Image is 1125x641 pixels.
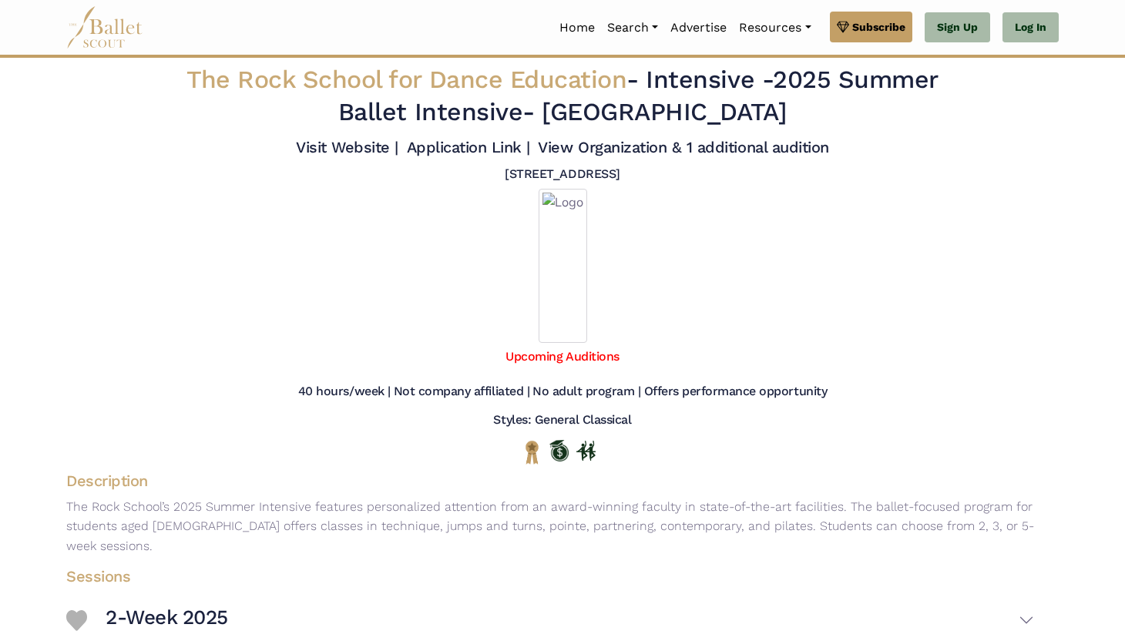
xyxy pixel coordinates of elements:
a: Upcoming Auditions [505,349,619,364]
img: Logo [539,189,587,343]
a: Resources [733,12,817,44]
a: View Organization & 1 additional audition [538,138,828,156]
h5: No adult program | [532,384,640,400]
a: Visit Website | [296,138,398,156]
a: Sign Up [925,12,990,43]
img: In Person [576,441,596,461]
h3: 2-Week 2025 [106,605,228,631]
a: Search [601,12,664,44]
span: Subscribe [852,18,905,35]
a: Application Link | [407,138,530,156]
h4: Sessions [54,566,1046,586]
img: Offers Scholarship [549,440,569,461]
img: gem.svg [837,18,849,35]
a: Log In [1002,12,1059,43]
img: Heart [66,610,87,631]
h5: 40 hours/week | [298,384,391,400]
img: National [522,440,542,464]
a: Home [553,12,601,44]
h5: Offers performance opportunity [644,384,828,400]
span: Intensive - [646,65,773,94]
h5: Not company affiliated | [394,384,529,400]
p: The Rock School’s 2025 Summer Intensive features personalized attention from an award-winning fac... [54,497,1071,556]
h5: Styles: General Classical [493,412,631,428]
a: Subscribe [830,12,912,42]
h4: Description [54,471,1071,491]
a: Advertise [664,12,733,44]
span: The Rock School for Dance Education [186,65,626,94]
h5: [STREET_ADDRESS] [505,166,620,183]
h2: - 2025 Summer Ballet Intensive- [GEOGRAPHIC_DATA] [151,64,974,128]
